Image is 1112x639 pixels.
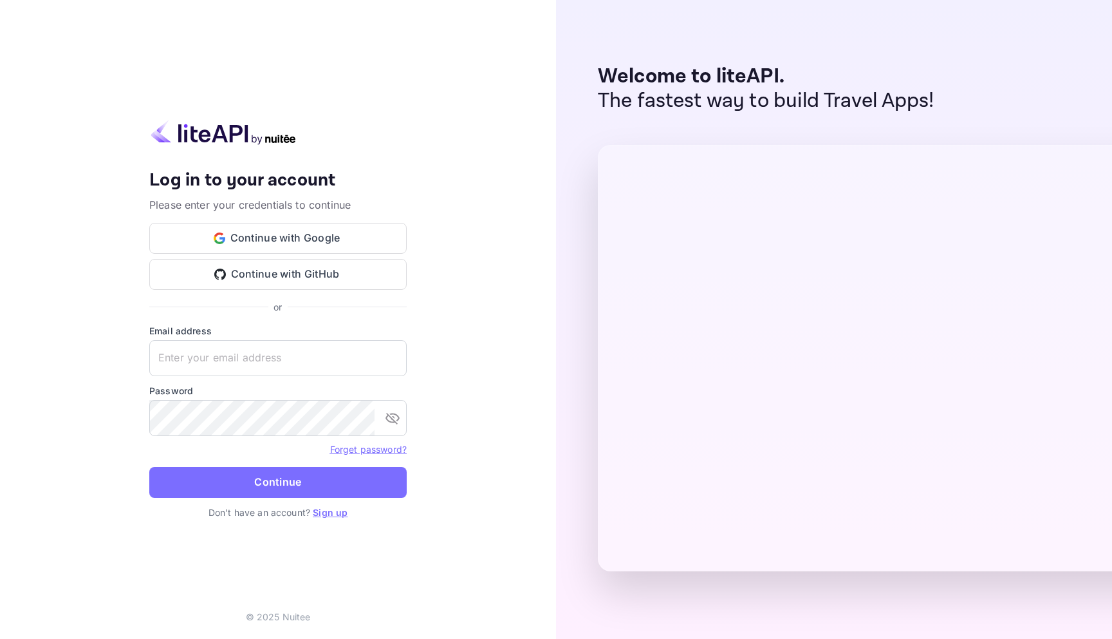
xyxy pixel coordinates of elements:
[598,89,934,113] p: The fastest way to build Travel Apps!
[313,507,347,518] a: Sign up
[598,64,934,89] p: Welcome to liteAPI.
[273,300,282,314] p: or
[149,506,407,519] p: Don't have an account?
[149,197,407,213] p: Please enter your credentials to continue
[149,223,407,254] button: Continue with Google
[149,169,407,192] h4: Log in to your account
[149,120,297,145] img: liteapi
[330,444,407,455] a: Forget password?
[149,340,407,376] input: Enter your email address
[149,467,407,498] button: Continue
[330,443,407,455] a: Forget password?
[149,324,407,338] label: Email address
[246,610,311,624] p: © 2025 Nuitee
[380,405,405,431] button: toggle password visibility
[149,384,407,397] label: Password
[149,259,407,290] button: Continue with GitHub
